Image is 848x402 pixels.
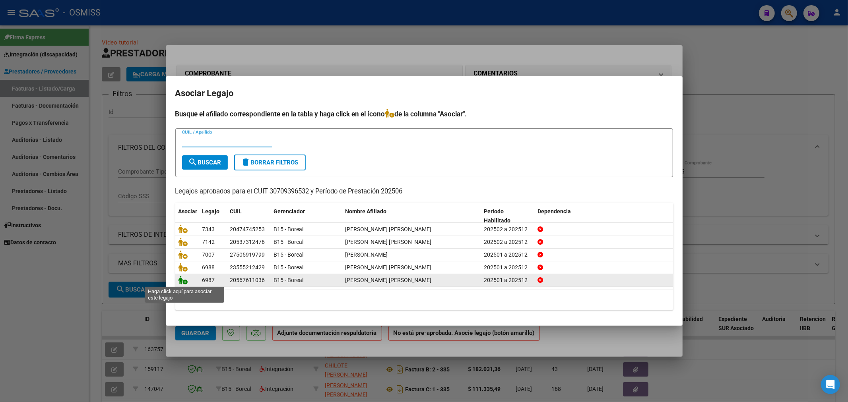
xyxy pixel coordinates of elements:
span: 7343 [202,226,215,232]
div: 202501 a 202512 [484,263,531,272]
h2: Asociar Legajo [175,86,673,101]
span: ORTEGA BENJAMIN CRISTIAN ALEJANDRO [345,226,432,232]
span: 7007 [202,251,215,258]
p: Legajos aprobados para el CUIT 30709396532 y Período de Prestación 202506 [175,187,673,197]
span: Nombre Afiliado [345,208,387,215]
span: 7142 [202,239,215,245]
datatable-header-cell: Asociar [175,203,199,229]
span: ECHEVARRIA RODRIGUEZ BAUTISTA FERNANDO [345,277,432,283]
span: Buscar [188,159,221,166]
div: 23555212429 [230,263,265,272]
button: Buscar [182,155,228,170]
div: 20537312476 [230,238,265,247]
datatable-header-cell: Legajo [199,203,227,229]
span: Borrar Filtros [241,159,299,166]
div: 5 registros [175,290,673,310]
div: Open Intercom Messenger [821,375,840,394]
div: 202501 a 202512 [484,276,531,285]
div: 202502 a 202512 [484,238,531,247]
div: 202501 a 202512 [484,250,531,259]
div: 20567611036 [230,276,265,285]
mat-icon: search [188,157,198,167]
h4: Busque el afiliado correspondiente en la tabla y haga click en el ícono de la columna "Asociar". [175,109,673,119]
span: B15 - Boreal [274,264,304,271]
div: 202502 a 202512 [484,225,531,234]
span: B15 - Boreal [274,239,304,245]
span: Asociar [179,208,198,215]
span: B15 - Boreal [274,277,304,283]
span: 6987 [202,277,215,283]
datatable-header-cell: Periodo Habilitado [481,203,534,229]
span: ECHEVARRIA RODRIGUEZ LUCIANO AGUSTIN [345,264,432,271]
datatable-header-cell: CUIL [227,203,271,229]
span: Gerenciador [274,208,305,215]
datatable-header-cell: Dependencia [534,203,673,229]
datatable-header-cell: Gerenciador [271,203,342,229]
div: 20474745253 [230,225,265,234]
mat-icon: delete [241,157,251,167]
span: Dependencia [538,208,571,215]
span: Periodo Habilitado [484,208,510,224]
span: VIDELA BRIAN LUCIANO [345,239,432,245]
span: B15 - Boreal [274,226,304,232]
datatable-header-cell: Nombre Afiliado [342,203,481,229]
span: CUIL [230,208,242,215]
div: 27505919799 [230,250,265,259]
button: Borrar Filtros [234,155,306,170]
span: B15 - Boreal [274,251,304,258]
span: Legajo [202,208,220,215]
span: 6988 [202,264,215,271]
span: FERNANDEZ LOURDES MILAGROS [345,251,388,258]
